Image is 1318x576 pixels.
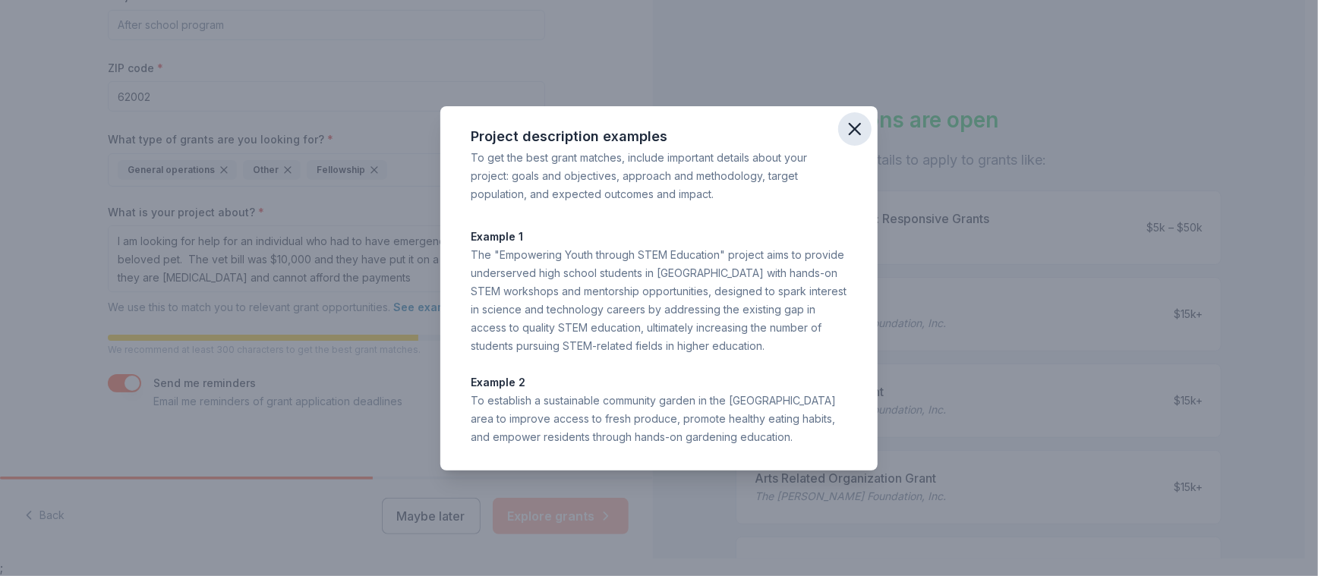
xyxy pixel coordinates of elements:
div: To establish a sustainable community garden in the [GEOGRAPHIC_DATA] area to improve access to fr... [471,392,847,446]
p: Example 2 [471,373,847,392]
div: Project description examples [471,124,847,149]
div: The "Empowering Youth through STEM Education" project aims to provide underserved high school stu... [471,246,847,355]
p: Example 1 [471,228,847,246]
div: To get the best grant matches, include important details about your project: goals and objectives... [471,149,847,203]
